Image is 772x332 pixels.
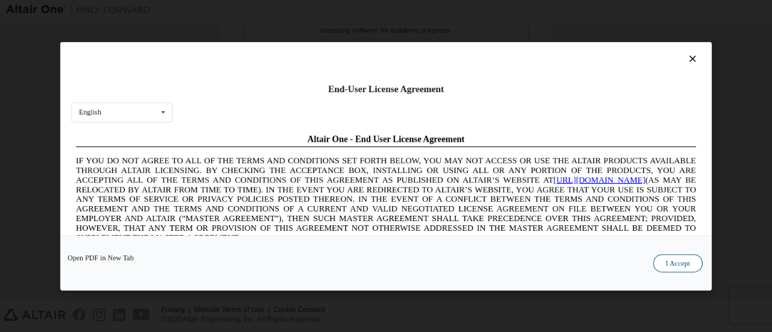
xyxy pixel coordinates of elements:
[5,27,625,113] span: IF YOU DO NOT AGREE TO ALL OF THE TERMS AND CONDITIONS SET FORTH BELOW, YOU MAY NOT ACCESS OR USE...
[5,123,625,209] span: Lore Ipsumd Sit Ame Cons Adipisc Elitseddo (“Eiusmodte”) in utlabor Etdolo Magnaaliqua Eni. (“Adm...
[68,254,134,261] a: Open PDF in New Tab
[71,83,701,95] div: End-User License Agreement
[482,46,574,55] a: [URL][DOMAIN_NAME]
[79,108,101,116] div: English
[653,254,703,272] button: I Accept
[236,5,394,14] span: Altair One - End User License Agreement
